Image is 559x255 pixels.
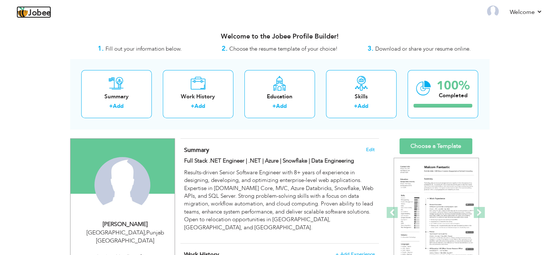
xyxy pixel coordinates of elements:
[70,33,489,40] h3: Welcome to the Jobee Profile Builder!
[105,45,182,52] span: Fill out your information below.
[145,229,146,237] span: ,
[510,8,542,17] a: Welcome
[76,220,175,229] div: [PERSON_NAME]
[28,9,51,17] span: Jobee
[368,44,373,53] strong: 3.
[194,102,205,110] a: Add
[437,80,470,92] div: 100%
[17,6,28,18] img: jobee.io
[191,102,194,110] label: +
[375,45,471,52] span: Download or share your resume online.
[169,93,227,101] div: Work History
[354,102,358,110] label: +
[276,102,287,110] a: Add
[87,93,146,101] div: Summary
[229,45,338,52] span: Choose the resume template of your choice!
[184,146,209,154] span: Summary
[366,147,375,152] span: Edit
[184,157,354,164] strong: Full Stack .NET Engineer | .NET | Azure | Snowflake | Data Engineering
[272,102,276,110] label: +
[94,157,150,213] img: Ali Asad Hassan
[113,102,123,110] a: Add
[250,93,309,101] div: Education
[358,102,368,110] a: Add
[184,169,375,232] p: Results-driven Senior Software Engineer with 8+ years of experience in designing, developing, and...
[184,146,375,154] h4: Adding a summary is a quick and easy way to highlight your experience and interests.
[76,229,175,245] div: [GEOGRAPHIC_DATA] Punjab [GEOGRAPHIC_DATA]
[399,138,472,154] a: Choose a Template
[222,44,227,53] strong: 2.
[332,93,391,101] div: Skills
[109,102,113,110] label: +
[437,92,470,99] div: Completed
[487,6,499,17] img: Profile Img
[17,6,51,18] a: Jobee
[98,44,104,53] strong: 1.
